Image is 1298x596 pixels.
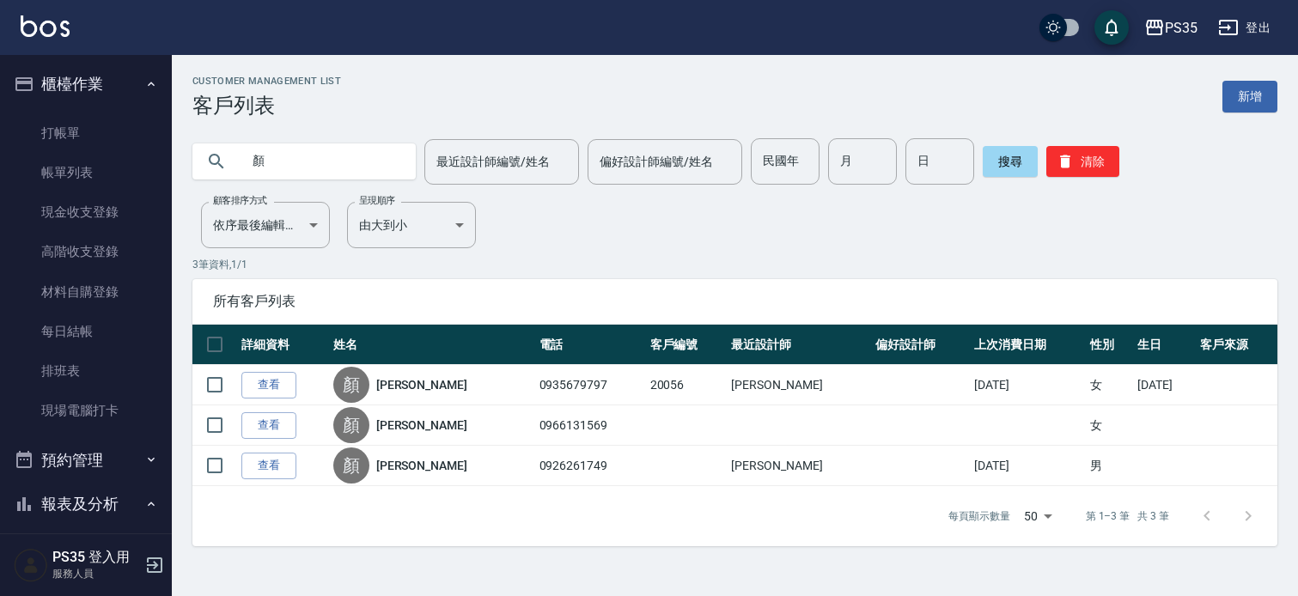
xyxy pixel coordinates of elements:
[241,453,296,479] a: 查看
[192,257,1277,272] p: 3 筆資料, 1 / 1
[213,194,267,207] label: 顧客排序方式
[7,312,165,351] a: 每日結帳
[646,325,728,365] th: 客戶編號
[1222,81,1277,113] a: 新增
[948,508,1010,524] p: 每頁顯示數量
[535,446,646,486] td: 0926261749
[201,202,330,248] div: 依序最後編輯時間
[727,325,871,365] th: 最近設計師
[1086,508,1169,524] p: 第 1–3 筆 共 3 筆
[7,438,165,483] button: 預約管理
[241,412,296,439] a: 查看
[983,146,1038,177] button: 搜尋
[970,365,1086,405] td: [DATE]
[535,405,646,446] td: 0966131569
[970,325,1086,365] th: 上次消費日期
[7,62,165,106] button: 櫃檯作業
[1196,325,1277,365] th: 客戶來源
[14,548,48,582] img: Person
[7,482,165,526] button: 報表及分析
[646,365,728,405] td: 20056
[7,351,165,391] a: 排班表
[7,232,165,271] a: 高階收支登錄
[333,407,369,443] div: 顏
[727,446,871,486] td: [PERSON_NAME]
[329,325,535,365] th: 姓名
[376,417,467,434] a: [PERSON_NAME]
[333,447,369,483] div: 顏
[333,367,369,403] div: 顏
[1133,365,1196,405] td: [DATE]
[1086,325,1133,365] th: 性別
[1133,325,1196,365] th: 生日
[970,446,1086,486] td: [DATE]
[1165,17,1197,39] div: PS35
[535,365,646,405] td: 0935679797
[7,113,165,153] a: 打帳單
[192,76,341,87] h2: Customer Management List
[241,138,402,185] input: 搜尋關鍵字
[359,194,395,207] label: 呈現順序
[871,325,970,365] th: 偏好設計師
[241,372,296,398] a: 查看
[1086,446,1133,486] td: 男
[7,533,165,573] a: 報表目錄
[52,566,140,581] p: 服務人員
[7,192,165,232] a: 現金收支登錄
[52,549,140,566] h5: PS35 登入用
[1211,12,1277,44] button: 登出
[376,457,467,474] a: [PERSON_NAME]
[1137,10,1204,46] button: PS35
[1086,405,1133,446] td: 女
[1046,146,1119,177] button: 清除
[1086,365,1133,405] td: 女
[7,153,165,192] a: 帳單列表
[376,376,467,393] a: [PERSON_NAME]
[1017,493,1058,539] div: 50
[347,202,476,248] div: 由大到小
[7,391,165,430] a: 現場電腦打卡
[7,272,165,312] a: 材料自購登錄
[237,325,329,365] th: 詳細資料
[213,293,1257,310] span: 所有客戶列表
[727,365,871,405] td: [PERSON_NAME]
[192,94,341,118] h3: 客戶列表
[1094,10,1129,45] button: save
[21,15,70,37] img: Logo
[535,325,646,365] th: 電話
